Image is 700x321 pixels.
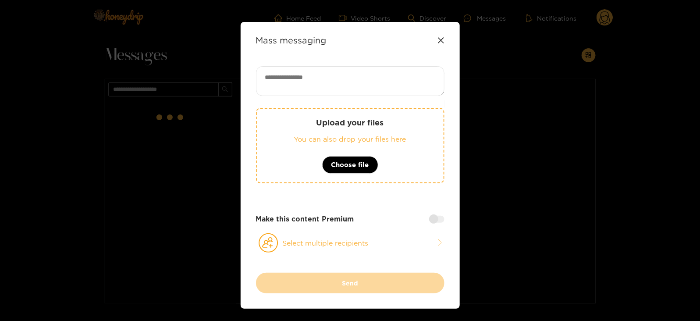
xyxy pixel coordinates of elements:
[274,118,426,128] p: Upload your files
[256,214,354,224] strong: Make this content Premium
[256,233,444,253] button: Select multiple recipients
[274,134,426,144] p: You can also drop your files here
[331,160,369,170] span: Choose file
[322,156,378,174] button: Choose file
[256,35,327,45] strong: Mass messaging
[256,273,444,293] button: Send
